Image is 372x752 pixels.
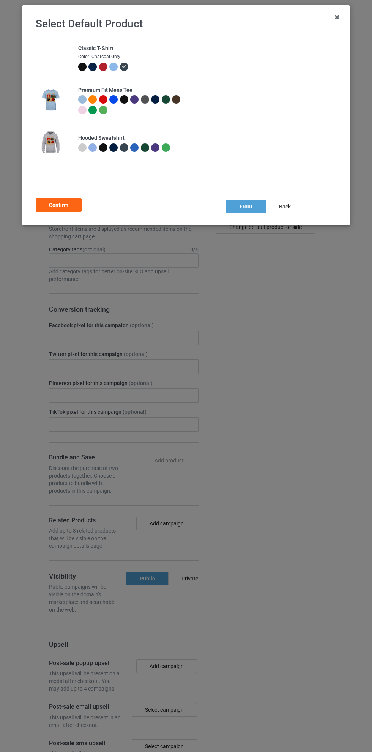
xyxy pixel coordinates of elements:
div: back [266,200,304,213]
div: front [226,200,266,213]
div: Classic T-Shirt [78,45,184,52]
h1: Select Default Product [36,17,336,31]
div: Hooded Sweatshirt [78,134,184,142]
div: Premium Fit Mens Tee [78,87,184,94]
div: Color: Charcoal Grey [78,54,184,60]
div: Confirm [36,198,82,212]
